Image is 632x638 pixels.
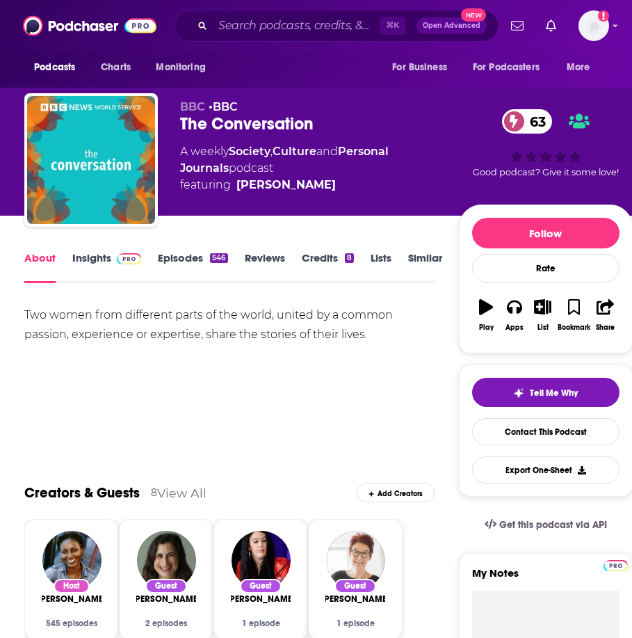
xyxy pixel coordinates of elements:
[596,324,615,332] div: Share
[236,177,336,193] a: Kim Chakanetsa
[499,519,607,531] span: Get this podcast via API
[513,388,524,399] img: tell me why sparkle
[158,251,227,283] a: Episodes546
[537,324,549,332] div: List
[382,54,464,81] button: open menu
[371,251,391,283] a: Lists
[180,177,459,193] span: featuring
[516,109,553,134] span: 63
[213,100,238,113] a: BBC
[37,593,106,605] span: [PERSON_NAME]
[180,143,459,193] div: A weekly podcast
[392,58,447,77] span: For Business
[232,531,291,590] img: Rhianna Pratchett
[226,593,295,605] a: Rhianna Pratchett
[42,619,102,628] div: 545 episodes
[245,251,285,283] a: Reviews
[598,10,609,22] svg: Add a profile image
[578,10,609,41] img: User Profile
[357,483,435,502] div: Add Creators
[136,619,196,628] div: 2 episodes
[502,109,553,134] a: 63
[24,54,93,81] button: open menu
[231,619,291,628] div: 1 episode
[380,17,405,35] span: ⌘ K
[540,14,562,38] a: Show notifications dropdown
[528,290,557,340] button: List
[326,531,385,590] img: Ailbhe Smyth
[473,508,618,542] a: Get this podcast via API
[321,593,390,605] span: [PERSON_NAME]
[23,13,156,39] img: Podchaser - Follow, Share and Rate Podcasts
[334,579,376,593] div: Guest
[273,145,316,158] a: Culture
[229,145,270,158] a: Society
[117,253,141,264] img: Podchaser Pro
[27,96,155,224] img: The Conversation
[72,251,141,283] a: InsightsPodchaser Pro
[316,145,338,158] span: and
[180,100,205,113] span: BBC
[461,8,486,22] span: New
[472,456,619,484] button: Export One-Sheet
[24,305,435,344] div: Two women from different parts of the world, united by a common passion, experience or expertise,...
[530,388,578,399] span: Tell Me Why
[24,251,56,283] a: About
[345,253,354,263] div: 8
[101,58,131,77] span: Charts
[557,54,608,81] button: open menu
[325,619,385,628] div: 1 episode
[131,593,201,605] span: [PERSON_NAME]
[34,58,75,77] span: Podcasts
[473,58,540,77] span: For Podcasters
[137,531,196,590] img: Lauren Schiller
[37,593,106,605] a: Kim Chakanetsa
[472,218,619,248] button: Follow
[591,290,619,340] button: Share
[558,324,590,332] div: Bookmark
[151,486,157,499] div: 8
[416,17,487,34] button: Open AdvancedNew
[210,253,227,263] div: 546
[146,54,223,81] button: open menu
[603,560,628,571] img: Podchaser Pro
[408,251,442,283] a: Similar
[603,558,628,571] a: Pro website
[472,378,619,407] button: tell me why sparkleTell Me Why
[270,145,273,158] span: ,
[567,58,590,77] span: More
[213,15,380,37] input: Search podcasts, credits, & more...
[145,579,187,593] div: Guest
[92,54,139,81] a: Charts
[131,593,201,605] a: Lauren Schiller
[209,100,238,113] span: •
[423,22,480,29] span: Open Advanced
[42,531,102,590] img: Kim Chakanetsa
[479,324,494,332] div: Play
[473,167,619,177] span: Good podcast? Give it some love!
[464,54,560,81] button: open menu
[240,579,282,593] div: Guest
[472,254,619,282] div: Rate
[156,58,205,77] span: Monitoring
[226,593,295,605] span: [PERSON_NAME]
[24,484,140,502] a: Creators & Guests
[54,579,90,593] div: Host
[472,290,501,340] button: Play
[302,251,354,283] a: Credits8
[175,10,499,42] div: Search podcasts, credits, & more...
[180,145,389,175] a: Personal Journals
[505,14,529,38] a: Show notifications dropdown
[578,10,609,41] button: Show profile menu
[501,290,529,340] button: Apps
[472,566,619,591] label: My Notes
[472,418,619,445] a: Contact This Podcast
[157,486,206,500] a: View All
[321,593,390,605] a: Ailbhe Smyth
